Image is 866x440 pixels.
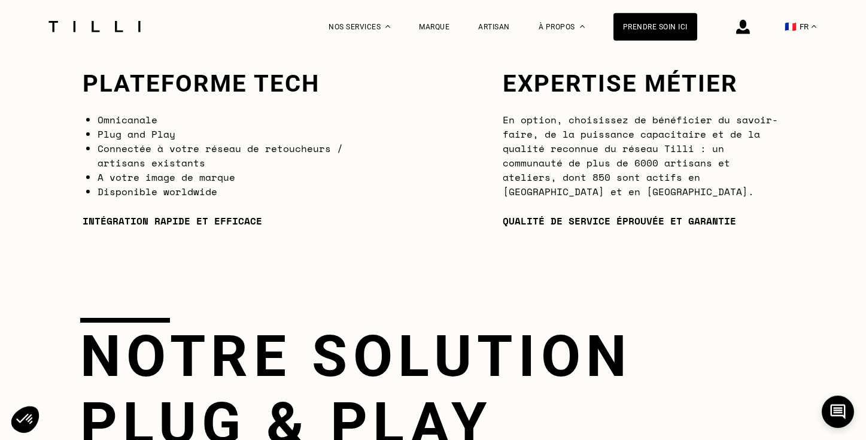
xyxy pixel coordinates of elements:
[736,20,750,34] img: icône connexion
[83,214,262,228] p: Intégration rapide et efficace
[385,25,390,28] img: Menu déroulant
[98,113,364,127] li: Omnicanale
[98,170,364,184] li: A votre image de marque
[98,141,364,170] li: Connectée à votre réseau de retoucheurs / artisans existants
[812,25,816,28] img: menu déroulant
[580,25,585,28] img: Menu déroulant à propos
[98,127,364,141] li: Plug and Play
[419,23,449,31] a: Marque
[503,214,736,228] p: Qualité de service éprouvée et garantie
[613,13,697,41] a: Prendre soin ici
[44,21,145,32] img: Logo du service de couturière Tilli
[503,69,738,98] h3: Expertise métier
[785,21,797,32] span: 🇫🇷
[98,184,364,199] li: Disponible worldwide
[503,113,784,199] p: En option, choisissez de bénéficier du savoir-faire, de la puissance capacitaire et de la qualité...
[83,69,320,98] h3: Plateforme tech
[478,23,510,31] a: Artisan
